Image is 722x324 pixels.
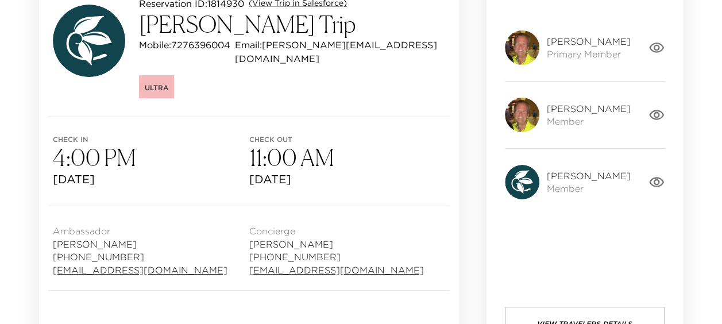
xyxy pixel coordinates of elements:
[249,264,424,276] a: [EMAIL_ADDRESS][DOMAIN_NAME]
[505,30,539,65] img: 9k=
[249,238,424,250] span: [PERSON_NAME]
[546,169,630,182] span: [PERSON_NAME]
[53,264,227,276] a: [EMAIL_ADDRESS][DOMAIN_NAME]
[249,171,446,187] span: [DATE]
[53,136,249,144] span: Check in
[53,225,227,237] span: Ambassador
[546,48,630,60] span: Primary Member
[139,10,445,38] h3: [PERSON_NAME] Trip
[53,238,227,250] span: [PERSON_NAME]
[249,225,424,237] span: Concierge
[53,5,125,77] img: avatar.4afec266560d411620d96f9f038fe73f.svg
[53,171,249,187] span: [DATE]
[546,182,630,195] span: Member
[505,165,539,199] img: avatar.4afec266560d411620d96f9f038fe73f.svg
[249,250,424,263] span: [PHONE_NUMBER]
[505,98,539,132] img: 9k=
[139,38,230,65] p: Mobile: 7276396004
[53,250,227,263] span: [PHONE_NUMBER]
[249,136,446,144] span: Check out
[546,35,630,48] span: [PERSON_NAME]
[235,38,445,65] p: Email: [PERSON_NAME][EMAIL_ADDRESS][DOMAIN_NAME]
[546,115,630,128] span: Member
[546,102,630,115] span: [PERSON_NAME]
[249,144,446,171] h3: 11:00 AM
[145,83,168,92] span: Ultra
[53,144,249,171] h3: 4:00 PM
